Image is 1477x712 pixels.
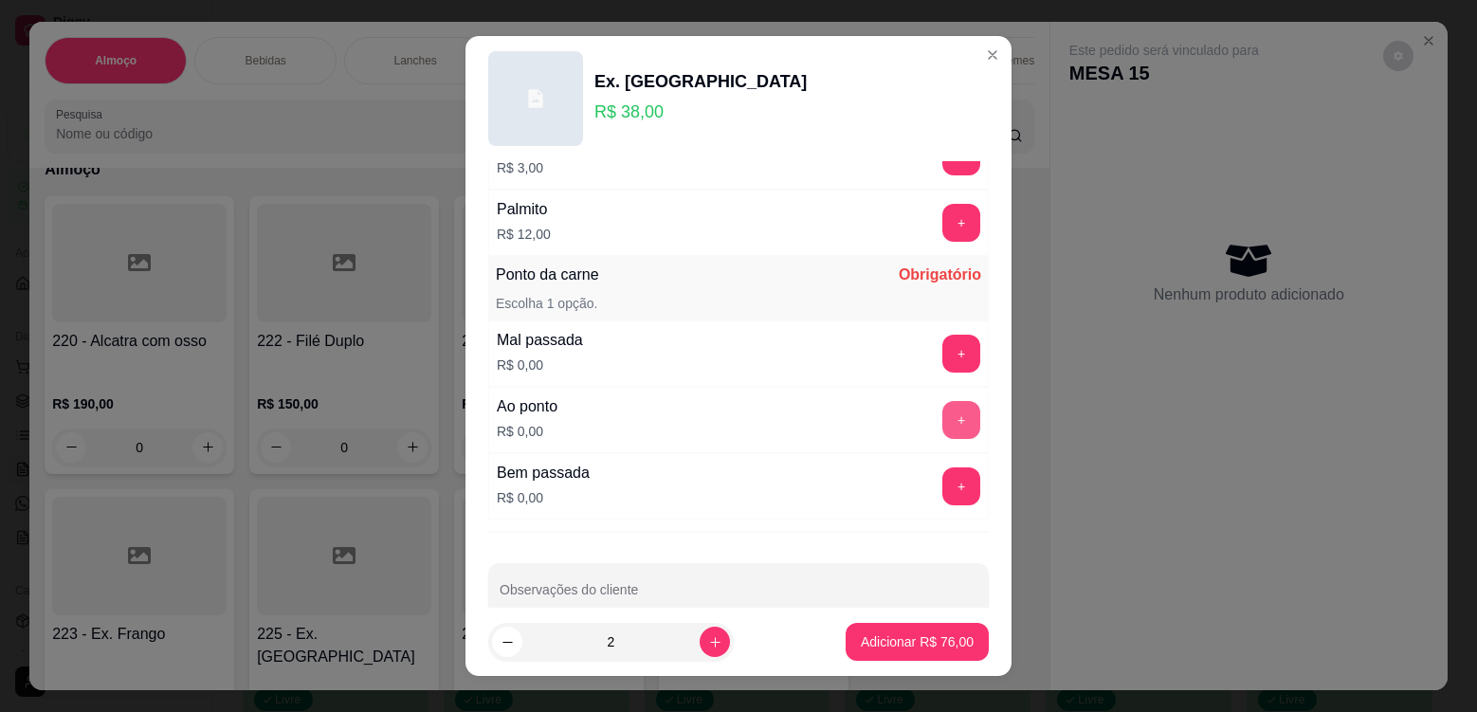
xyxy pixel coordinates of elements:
div: Palmito [497,198,551,221]
p: R$ 0,00 [497,422,557,441]
p: Escolha 1 opção. [496,294,597,313]
button: add [942,467,980,505]
button: add [942,335,980,373]
p: R$ 38,00 [594,99,807,125]
p: Ponto da carne [496,264,599,286]
p: R$ 3,00 [497,158,543,177]
button: Adicionar R$ 76,00 [846,623,989,661]
p: R$ 12,00 [497,225,551,244]
button: add [942,204,980,242]
input: Observações do cliente [500,588,977,607]
div: Mal passada [497,329,583,352]
p: R$ 0,00 [497,356,583,374]
div: Ex. [GEOGRAPHIC_DATA] [594,68,807,95]
button: decrease-product-quantity [492,627,522,657]
p: R$ 0,00 [497,488,590,507]
div: Bem passada [497,462,590,484]
div: Ao ponto [497,395,557,418]
p: Adicionar R$ 76,00 [861,632,974,651]
button: Close [977,40,1008,70]
p: Obrigatório [899,264,981,286]
button: increase-product-quantity [700,627,730,657]
button: add [942,401,980,439]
